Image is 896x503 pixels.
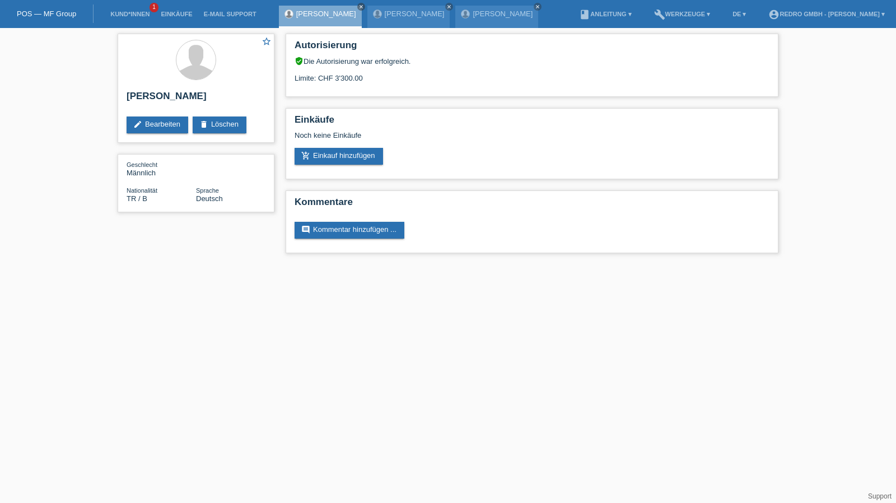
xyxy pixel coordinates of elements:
[196,194,223,203] span: Deutsch
[295,57,769,66] div: Die Autorisierung war erfolgreich.
[868,492,892,500] a: Support
[295,148,383,165] a: add_shopping_cartEinkauf hinzufügen
[358,4,364,10] i: close
[648,11,716,17] a: buildWerkzeuge ▾
[534,3,542,11] a: close
[573,11,637,17] a: bookAnleitung ▾
[295,66,769,82] div: Limite: CHF 3'300.00
[295,197,769,213] h2: Kommentare
[105,11,155,17] a: Kund*innen
[385,10,445,18] a: [PERSON_NAME]
[150,3,158,12] span: 1
[445,3,453,11] a: close
[579,9,590,20] i: book
[262,36,272,46] i: star_border
[196,187,219,194] span: Sprache
[127,160,196,177] div: Männlich
[127,91,265,108] h2: [PERSON_NAME]
[155,11,198,17] a: Einkäufe
[446,4,452,10] i: close
[127,117,188,133] a: editBearbeiten
[301,225,310,234] i: comment
[17,10,76,18] a: POS — MF Group
[296,10,356,18] a: [PERSON_NAME]
[295,131,769,148] div: Noch keine Einkäufe
[301,151,310,160] i: add_shopping_cart
[127,187,157,194] span: Nationalität
[262,36,272,48] a: star_border
[357,3,365,11] a: close
[295,57,304,66] i: verified_user
[763,11,890,17] a: account_circleRedro GmbH - [PERSON_NAME] ▾
[654,9,665,20] i: build
[295,40,769,57] h2: Autorisierung
[535,4,540,10] i: close
[199,120,208,129] i: delete
[127,194,147,203] span: Türkei / B / 04.07.2019
[295,114,769,131] h2: Einkäufe
[127,161,157,168] span: Geschlecht
[295,222,404,239] a: commentKommentar hinzufügen ...
[473,10,533,18] a: [PERSON_NAME]
[768,9,780,20] i: account_circle
[198,11,262,17] a: E-Mail Support
[727,11,752,17] a: DE ▾
[133,120,142,129] i: edit
[193,117,246,133] a: deleteLöschen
